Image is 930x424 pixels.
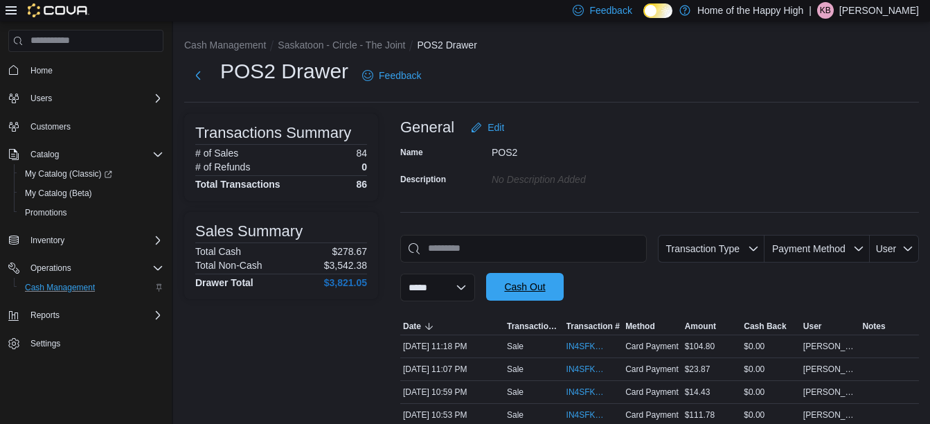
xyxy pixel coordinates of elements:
p: Sale [507,364,524,375]
span: My Catalog (Beta) [25,188,92,199]
button: Catalog [25,146,64,163]
button: User [870,235,919,263]
span: Transaction Type [507,321,561,332]
span: Inventory [30,235,64,246]
a: Settings [25,335,66,352]
button: Settings [3,333,169,353]
span: $23.87 [685,364,710,375]
span: Promotions [25,207,67,218]
button: Saskatoon - Circle - The Joint [278,39,405,51]
span: IN4SFK-18448699 [566,341,607,352]
button: Reports [3,306,169,325]
button: Transaction Type [658,235,764,263]
label: Name [400,147,423,158]
button: Notes [859,318,919,335]
span: My Catalog (Classic) [19,166,163,182]
button: POS2 Drawer [417,39,476,51]
span: Cash Back [744,321,786,332]
a: Cash Management [19,279,100,296]
span: Edit [488,121,504,134]
button: Method [623,318,682,335]
span: IN4SFK-18448593 [566,409,607,421]
button: Reports [25,307,65,324]
h1: POS2 Drawer [220,58,348,85]
span: Cash Management [25,282,95,293]
span: Date [403,321,421,332]
span: Cash Management [19,279,163,296]
h3: Sales Summary [195,223,303,240]
span: Transaction # [566,321,620,332]
span: [PERSON_NAME] [803,409,857,421]
h4: 86 [356,179,367,190]
p: 84 [356,148,367,159]
div: $0.00 [741,384,801,400]
span: Method [625,321,655,332]
a: Promotions [19,204,73,221]
span: Feedback [379,69,421,82]
h6: # of Refunds [195,161,250,173]
span: Amount [685,321,716,332]
h4: Total Transactions [195,179,280,190]
span: [PERSON_NAME] [803,387,857,398]
button: Promotions [14,203,169,222]
button: Edit [465,114,510,141]
span: Reports [25,307,163,324]
span: Customers [30,121,71,132]
button: My Catalog (Beta) [14,184,169,203]
p: Sale [507,409,524,421]
p: 0 [361,161,367,173]
button: Transaction Type [504,318,564,335]
span: [PERSON_NAME] [803,341,857,352]
button: Cash Management [14,278,169,297]
button: Date [400,318,504,335]
div: [DATE] 11:07 PM [400,361,504,378]
span: Inventory [25,232,163,249]
button: Operations [25,260,77,276]
h6: Total Cash [195,246,241,257]
button: Users [25,90,57,107]
button: Operations [3,258,169,278]
span: Settings [30,338,60,349]
img: Cova [28,3,89,17]
h3: Transactions Summary [195,125,351,141]
span: My Catalog (Beta) [19,185,163,202]
span: Cash Out [504,280,545,294]
span: Users [25,90,163,107]
input: This is a search bar. As you type, the results lower in the page will automatically filter. [400,235,647,263]
span: Transaction Type [665,243,740,254]
p: $278.67 [332,246,367,257]
div: [DATE] 10:53 PM [400,407,504,423]
button: Amount [682,318,742,335]
button: Cash Back [741,318,801,335]
p: $3,542.38 [324,260,367,271]
div: POS2 [492,141,677,158]
button: IN4SFK-18448593 [566,407,620,423]
span: Catalog [25,146,163,163]
p: [PERSON_NAME] [839,2,919,19]
div: [DATE] 10:59 PM [400,384,504,400]
span: Card Payment [625,364,679,375]
div: [DATE] 11:18 PM [400,338,504,355]
span: Card Payment [625,341,679,352]
span: [PERSON_NAME] [803,364,857,375]
span: Users [30,93,52,104]
span: Feedback [589,3,632,17]
button: Inventory [3,231,169,250]
h4: $3,821.05 [324,277,367,288]
input: Dark Mode [643,3,672,18]
span: User [876,243,897,254]
button: Payment Method [764,235,870,263]
span: Payment Method [772,243,846,254]
span: $111.78 [685,409,715,421]
button: IN4SFK-18448646 [566,384,620,400]
p: Sale [507,341,524,352]
button: Users [3,89,169,108]
nav: An example of EuiBreadcrumbs [184,38,919,55]
span: User [803,321,822,332]
h3: General [400,119,454,136]
a: Feedback [357,62,427,89]
button: Transaction # [564,318,623,335]
div: $0.00 [741,361,801,378]
button: IN4SFK-18448699 [566,338,620,355]
span: IN4SFK-18448669 [566,364,607,375]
